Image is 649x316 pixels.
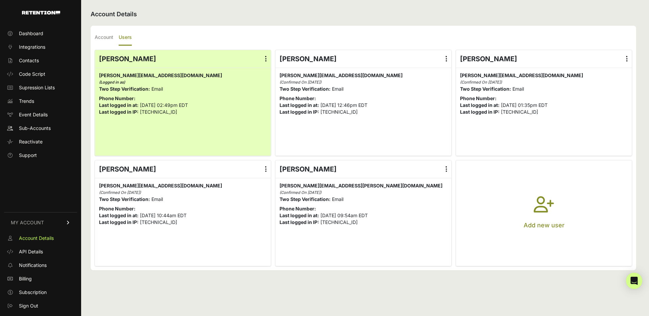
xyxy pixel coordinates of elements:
strong: Last logged in at: [99,212,139,218]
span: Supression Lists [19,84,55,91]
p: Add new user [524,221,564,230]
a: Reactivate [4,136,77,147]
span: Subscription [19,289,47,296]
span: Email [151,196,163,202]
span: Code Script [19,71,45,77]
div: [PERSON_NAME] [275,50,451,68]
a: Contacts [4,55,77,66]
i: (Confirmed On [DATE]) [99,190,141,195]
span: [PERSON_NAME][EMAIL_ADDRESS][DOMAIN_NAME] [280,72,403,78]
span: Reactivate [19,138,43,145]
h2: Account Details [91,9,636,19]
div: [PERSON_NAME] [456,50,632,68]
span: MY ACCOUNT [11,219,44,226]
span: [PERSON_NAME][EMAIL_ADDRESS][DOMAIN_NAME] [99,183,222,188]
strong: Last logged in at: [460,102,500,108]
span: [TECHNICAL_ID] [320,219,358,225]
a: Billing [4,273,77,284]
strong: Two Step Verification: [280,86,331,92]
i: (Confirmed On [DATE]) [460,80,502,85]
div: [PERSON_NAME] [275,160,451,178]
span: [DATE] 02:49pm EDT [140,102,188,108]
span: [DATE] 09:54am EDT [320,212,368,218]
span: Account Details [19,235,54,242]
span: Event Details [19,111,48,118]
img: Retention.com [22,11,60,15]
strong: Phone Number: [460,95,497,101]
span: Email [332,196,343,202]
div: [PERSON_NAME] [95,160,271,178]
strong: Last logged in IP: [99,109,139,115]
i: (Logged in as) [99,80,125,85]
span: [TECHNICAL_ID] [501,109,538,115]
span: Contacts [19,57,39,64]
span: [DATE] 01:35pm EDT [501,102,548,108]
button: Add new user [456,160,632,266]
a: Sub-Accounts [4,123,77,134]
a: MY ACCOUNT [4,212,77,233]
strong: Phone Number: [280,95,316,101]
i: (Confirmed On [DATE]) [280,80,321,85]
a: API Details [4,246,77,257]
label: Account [95,30,113,46]
strong: Last logged in at: [280,102,319,108]
a: Trends [4,96,77,107]
span: [TECHNICAL_ID] [140,109,177,115]
strong: Last logged in IP: [99,219,139,225]
a: Subscription [4,287,77,298]
span: Email [151,86,163,92]
strong: Last logged in at: [99,102,139,108]
span: [TECHNICAL_ID] [140,219,177,225]
span: [DATE] 10:44am EDT [140,212,187,218]
a: Dashboard [4,28,77,39]
strong: Last logged in IP: [460,109,500,115]
a: Event Details [4,109,77,120]
a: Code Script [4,69,77,80]
strong: Last logged in at: [280,212,319,218]
strong: Two Step Verification: [99,86,150,92]
span: Sub-Accounts [19,125,51,132]
span: Sign Out [19,302,38,309]
span: Trends [19,98,34,105]
span: [PERSON_NAME][EMAIL_ADDRESS][PERSON_NAME][DOMAIN_NAME] [280,183,442,188]
strong: Two Step Verification: [99,196,150,202]
span: Billing [19,275,32,282]
a: Supression Lists [4,82,77,93]
strong: Phone Number: [99,95,136,101]
span: API Details [19,248,43,255]
div: [PERSON_NAME] [95,50,271,68]
a: Account Details [4,233,77,244]
div: Open Intercom Messenger [626,273,642,289]
strong: Phone Number: [99,206,136,211]
strong: Phone Number: [280,206,316,211]
strong: Two Step Verification: [460,86,511,92]
label: Users [119,30,132,46]
span: Dashboard [19,30,43,37]
span: Email [332,86,343,92]
a: Notifications [4,260,77,271]
span: Support [19,152,37,159]
span: [PERSON_NAME][EMAIL_ADDRESS][DOMAIN_NAME] [99,72,222,78]
a: Sign Out [4,300,77,311]
a: Support [4,150,77,161]
a: Integrations [4,42,77,52]
strong: Last logged in IP: [280,219,319,225]
strong: Last logged in IP: [280,109,319,115]
span: [DATE] 12:46pm EDT [320,102,367,108]
strong: Two Step Verification: [280,196,331,202]
span: Integrations [19,44,45,50]
span: [TECHNICAL_ID] [320,109,358,115]
span: Notifications [19,262,47,269]
span: Email [512,86,524,92]
i: (Confirmed On [DATE]) [280,190,321,195]
span: [PERSON_NAME][EMAIL_ADDRESS][DOMAIN_NAME] [460,72,583,78]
